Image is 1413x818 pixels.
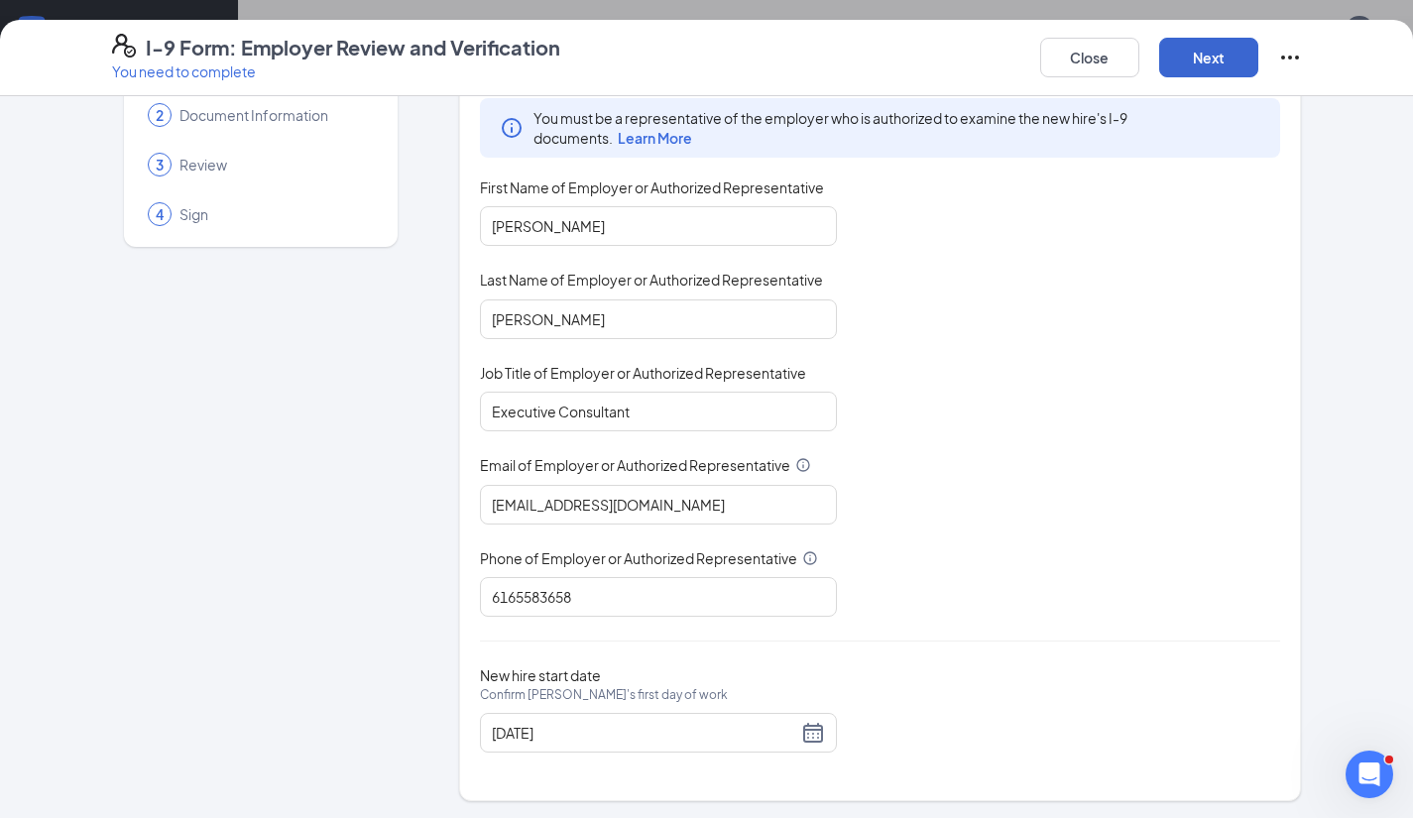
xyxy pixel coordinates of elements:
h4: I-9 Form: Employer Review and Verification [146,34,560,61]
svg: Info [802,550,818,566]
span: Last Name of Employer or Authorized Representative [480,270,823,290]
input: Enter job title [480,392,837,431]
button: Close [1040,38,1139,77]
span: Sign [179,204,370,224]
p: You need to complete [112,61,560,81]
span: 2 [156,105,164,125]
span: Learn More [618,129,692,147]
span: 3 [156,155,164,175]
svg: FormI9EVerifyIcon [112,34,136,58]
input: Enter your last name [480,299,837,339]
span: Confirm [PERSON_NAME]'s first day of work [480,685,728,705]
a: Learn More [613,129,692,147]
span: Phone of Employer or Authorized Representative [480,548,797,568]
span: Job Title of Employer or Authorized Representative [480,363,806,383]
svg: Info [500,116,524,140]
iframe: Intercom live chat [1346,751,1393,798]
input: 10 digits only, e.g. "1231231234" [480,577,837,617]
span: New hire start date [480,665,728,725]
span: First Name of Employer or Authorized Representative [480,177,824,197]
input: 08/26/2025 [492,722,797,744]
svg: Info [795,457,811,473]
span: 4 [156,204,164,224]
span: Review [179,155,370,175]
span: Email of Employer or Authorized Representative [480,455,790,475]
svg: Ellipses [1278,46,1302,69]
button: Next [1159,38,1258,77]
span: Document Information [179,105,370,125]
input: Enter your first name [480,206,837,246]
input: Enter your email address [480,485,837,525]
span: You must be a representative of the employer who is authorized to examine the new hire's I-9 docu... [533,108,1261,148]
